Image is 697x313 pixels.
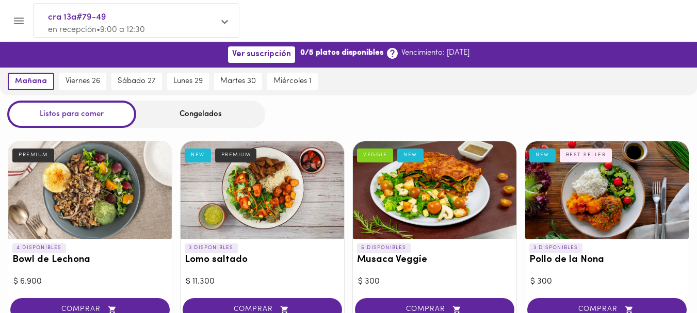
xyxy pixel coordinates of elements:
[529,149,556,162] div: NEW
[136,101,265,128] div: Congelados
[186,276,339,288] div: $ 11.300
[397,149,424,162] div: NEW
[13,276,167,288] div: $ 6.900
[401,47,469,58] p: Vencimiento: [DATE]
[232,50,291,59] span: Ver suscripción
[118,77,156,86] span: sábado 27
[214,73,262,90] button: martes 30
[357,255,512,266] h3: Musaca Veggie
[8,73,54,90] button: mañana
[48,26,145,34] span: en recepción • 9:00 a 12:30
[12,243,66,253] p: 4 DISPONIBLES
[353,141,516,239] div: Musaca Veggie
[529,243,582,253] p: 3 DISPONIBLES
[525,141,689,239] div: Pollo de la Nona
[560,149,612,162] div: BEST SELLER
[215,149,257,162] div: PREMIUM
[8,141,172,239] div: Bowl de Lechona
[185,243,238,253] p: 3 DISPONIBLES
[637,253,687,303] iframe: Messagebird Livechat Widget
[12,255,168,266] h3: Bowl de Lechona
[273,77,312,86] span: miércoles 1
[267,73,318,90] button: miércoles 1
[185,149,211,162] div: NEW
[12,149,54,162] div: PREMIUM
[6,8,31,34] button: Menu
[300,47,383,58] b: 0/5 platos disponibles
[111,73,162,90] button: sábado 27
[66,77,100,86] span: viernes 26
[357,243,411,253] p: 5 DISPONIBLES
[15,77,47,86] span: mañana
[173,77,203,86] span: lunes 29
[220,77,256,86] span: martes 30
[530,276,684,288] div: $ 300
[48,11,214,24] span: cra 13a#79-49
[7,101,136,128] div: Listos para comer
[167,73,209,90] button: lunes 29
[185,255,340,266] h3: Lomo saltado
[529,255,685,266] h3: Pollo de la Nona
[181,141,344,239] div: Lomo saltado
[59,73,106,90] button: viernes 26
[358,276,511,288] div: $ 300
[357,149,393,162] div: VEGGIE
[228,46,295,62] button: Ver suscripción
